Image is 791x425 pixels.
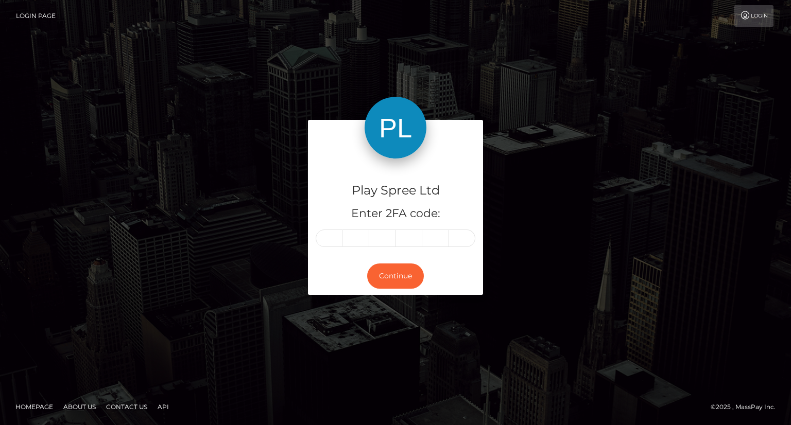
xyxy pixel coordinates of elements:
a: About Us [59,399,100,415]
div: © 2025 , MassPay Inc. [711,401,783,413]
h5: Enter 2FA code: [316,206,475,222]
h4: Play Spree Ltd [316,182,475,200]
a: API [153,399,173,415]
a: Login Page [16,5,56,27]
button: Continue [367,263,424,289]
a: Login [734,5,773,27]
img: Play Spree Ltd [365,97,426,158]
a: Homepage [11,399,57,415]
a: Contact Us [102,399,151,415]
